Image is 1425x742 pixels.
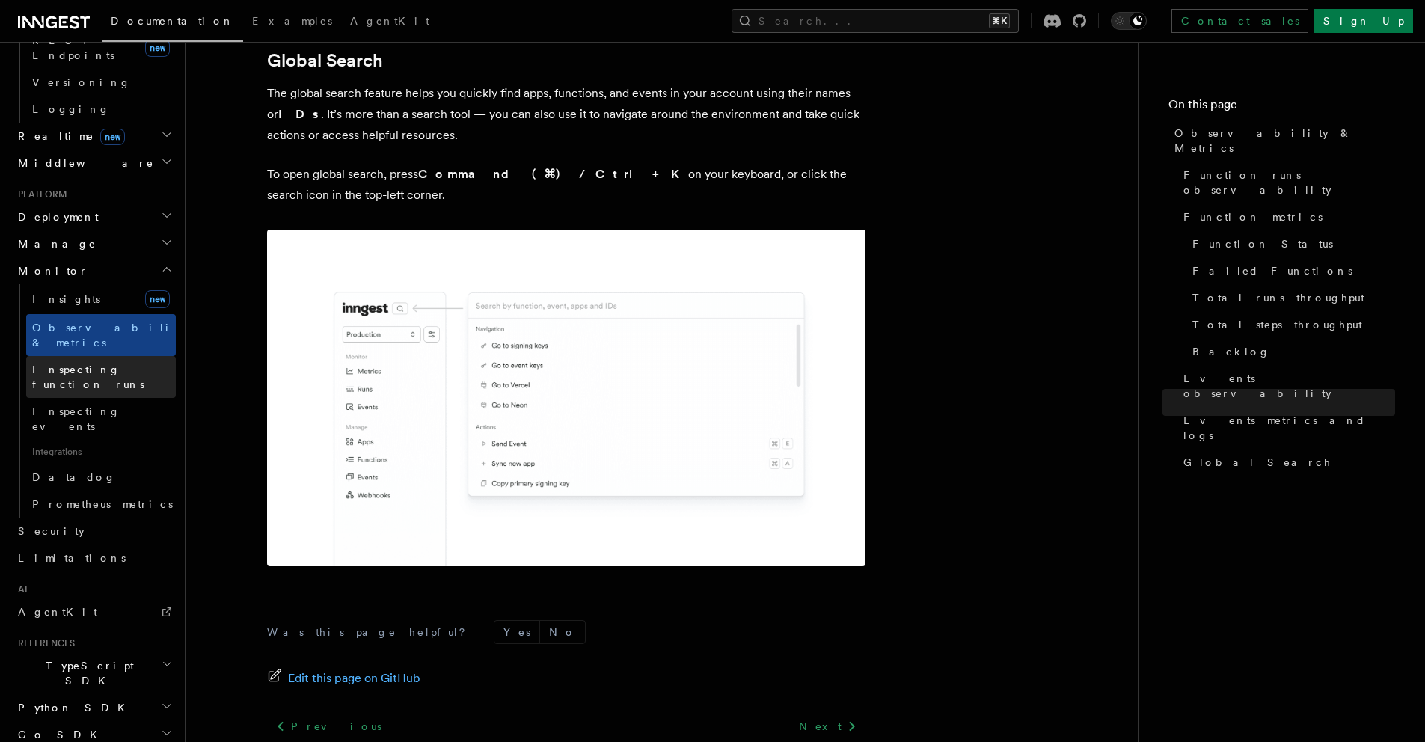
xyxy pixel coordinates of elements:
span: Function runs observability [1183,168,1395,197]
span: Inspecting function runs [32,364,144,390]
button: Yes [494,621,539,643]
h4: On this page [1168,96,1395,120]
button: Deployment [12,203,176,230]
span: Function Status [1192,236,1333,251]
a: Documentation [102,4,243,42]
a: Edit this page on GitHub [267,668,420,689]
p: The global search feature helps you quickly find apps, functions, and events in your account usin... [267,83,865,146]
span: Logging [32,103,110,115]
button: TypeScript SDK [12,652,176,694]
a: Observability & metrics [26,314,176,356]
strong: IDs [278,107,321,121]
a: Global Search [1177,449,1395,476]
a: Function Status [1186,230,1395,257]
a: Security [12,518,176,545]
span: Total runs throughput [1192,290,1364,305]
span: Limitations [18,552,126,564]
span: Observability & metrics [32,322,186,349]
span: Backlog [1192,344,1270,359]
button: Monitor [12,257,176,284]
span: Manage [12,236,96,251]
span: Events observability [1183,371,1395,401]
a: Failed Functions [1186,257,1395,284]
span: Observability & Metrics [1174,126,1395,156]
span: Middleware [12,156,154,171]
p: To open global search, press on your keyboard, or click the search icon in the top-left corner. [267,164,865,206]
div: Monitor [12,284,176,518]
span: Deployment [12,209,99,224]
a: Inspecting events [26,398,176,440]
span: AI [12,583,28,595]
span: Realtime [12,129,125,144]
a: Next [790,713,865,740]
a: Versioning [26,69,176,96]
span: Failed Functions [1192,263,1352,278]
a: Inspecting function runs [26,356,176,398]
span: Go SDK [12,727,106,742]
span: new [100,129,125,145]
span: new [145,290,170,308]
span: new [145,39,170,57]
button: Search...⌘K [732,9,1019,33]
span: Integrations [26,440,176,464]
span: Global Search [1183,455,1331,470]
a: Backlog [1186,338,1395,365]
a: Limitations [12,545,176,571]
span: Python SDK [12,700,134,715]
button: Manage [12,230,176,257]
a: Logging [26,96,176,123]
span: Prometheus metrics [32,498,173,510]
span: Documentation [111,15,234,27]
a: Events metrics and logs [1177,407,1395,449]
button: Middleware [12,150,176,177]
strong: Command (⌘) / Ctrl + K [418,167,688,181]
span: Versioning [32,76,131,88]
span: AgentKit [350,15,429,27]
a: AgentKit [12,598,176,625]
span: Events metrics and logs [1183,413,1395,443]
span: Datadog [32,471,116,483]
a: Observability & Metrics [1168,120,1395,162]
span: Total steps throughput [1192,317,1362,332]
a: Total runs throughput [1186,284,1395,311]
a: Global Search [267,50,383,71]
a: Contact sales [1171,9,1308,33]
span: Function metrics [1183,209,1323,224]
span: Examples [252,15,332,27]
button: No [540,621,585,643]
a: REST Endpointsnew [26,27,176,69]
a: Datadog [26,464,176,491]
a: Events observability [1177,365,1395,407]
a: Function runs observability [1177,162,1395,203]
img: Global search snippet [267,230,865,566]
span: Edit this page on GitHub [288,668,420,689]
a: Function metrics [1177,203,1395,230]
p: Was this page helpful? [267,625,476,640]
kbd: ⌘K [989,13,1010,28]
a: Examples [243,4,341,40]
a: Total steps throughput [1186,311,1395,338]
span: Inspecting events [32,405,120,432]
span: TypeScript SDK [12,658,162,688]
button: Python SDK [12,694,176,721]
button: Toggle dark mode [1111,12,1147,30]
a: Previous [267,713,390,740]
span: Platform [12,188,67,200]
a: Sign Up [1314,9,1413,33]
span: References [12,637,75,649]
span: Monitor [12,263,88,278]
a: Insightsnew [26,284,176,314]
span: Insights [32,293,100,305]
a: Prometheus metrics [26,491,176,518]
button: Realtimenew [12,123,176,150]
span: AgentKit [18,606,97,618]
span: Security [18,525,85,537]
a: AgentKit [341,4,438,40]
